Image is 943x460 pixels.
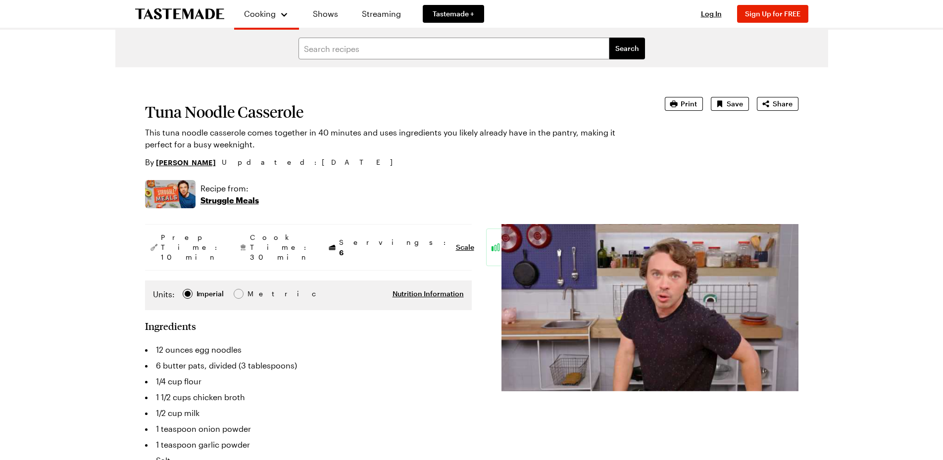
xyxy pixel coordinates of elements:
h2: Ingredients [145,320,196,332]
a: [PERSON_NAME] [156,157,216,168]
span: Metric [248,288,269,299]
span: Log In [701,9,722,18]
span: Cooking [244,9,276,18]
li: 1/4 cup flour [145,373,472,389]
button: Print [665,97,703,111]
button: Scale [456,242,474,252]
span: 6 [339,247,344,257]
li: 6 butter pats, divided (3 tablespoons) [145,358,472,373]
button: Share [757,97,798,111]
span: Prep Time: 10 min [161,232,222,262]
div: Imperial Metric [153,288,268,302]
p: Recipe from: [200,183,259,194]
p: By [145,156,216,168]
input: Search recipes [298,38,609,59]
span: Updated : [DATE] [222,157,402,168]
span: Cook Time: 30 min [250,232,311,262]
p: This tuna noodle casserole comes together in 40 minutes and uses ingredients you likely already h... [145,127,637,150]
li: 1 1/2 cups chicken broth [145,389,472,405]
button: Sign Up for FREE [737,5,808,23]
img: Show where recipe is used [145,180,196,208]
button: Log In [692,9,731,19]
div: Metric [248,288,268,299]
a: Tastemade + [423,5,484,23]
a: To Tastemade Home Page [135,8,224,20]
span: Imperial [197,288,225,299]
span: Servings: [339,237,451,258]
button: Save recipe [711,97,749,111]
li: 1 teaspoon onion powder [145,421,472,437]
label: Units: [153,288,175,300]
span: Sign Up for FREE [745,9,800,18]
h1: Tuna Noodle Casserole [145,103,637,121]
a: Recipe from:Struggle Meals [200,183,259,206]
button: filters [609,38,645,59]
span: Tastemade + [433,9,474,19]
button: Cooking [244,4,289,24]
li: 1/2 cup milk [145,405,472,421]
span: Search [615,44,639,53]
span: Print [681,99,697,109]
span: Save [727,99,743,109]
div: Imperial [197,288,224,299]
p: Struggle Meals [200,194,259,206]
button: Nutrition Information [393,289,464,299]
span: Share [773,99,793,109]
li: 12 ounces egg noodles [145,342,472,358]
li: 1 teaspoon garlic powder [145,437,472,453]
